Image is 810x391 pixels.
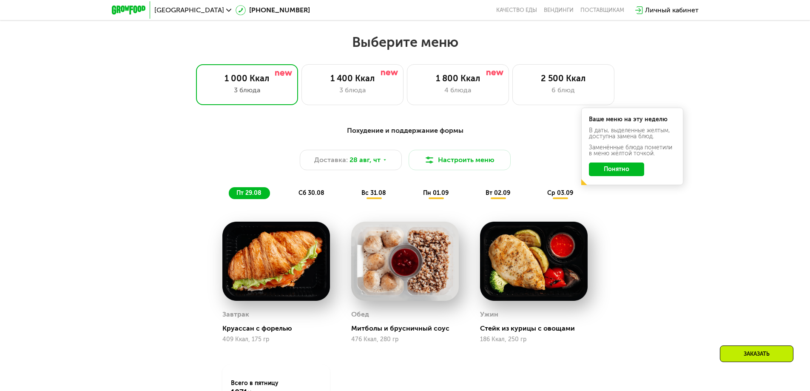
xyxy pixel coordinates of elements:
[351,324,466,333] div: Митболы и брусничный соус
[496,7,537,14] a: Качество еды
[480,308,498,321] div: Ужин
[205,85,289,95] div: 3 блюда
[645,5,699,15] div: Личный кабинет
[423,189,449,197] span: пн 01.09
[361,189,386,197] span: вс 31.08
[351,308,369,321] div: Обед
[486,189,510,197] span: вт 02.09
[153,126,657,136] div: Похудение и поддержание формы
[409,150,511,170] button: Настроить меню
[205,73,289,83] div: 1 000 Ккал
[589,128,676,140] div: В даты, выделенные желтым, доступна замена блюд.
[521,73,605,83] div: 2 500 Ккал
[416,85,500,95] div: 4 блюда
[27,34,783,51] h2: Выберите меню
[589,163,644,176] button: Понятно
[521,85,605,95] div: 6 блюд
[236,5,310,15] a: [PHONE_NUMBER]
[480,336,588,343] div: 186 Ккал, 250 гр
[314,155,348,165] span: Доставка:
[589,145,676,157] div: Заменённые блюда пометили в меню жёлтой точкой.
[350,155,381,165] span: 28 авг, чт
[547,189,573,197] span: ср 03.09
[310,73,395,83] div: 1 400 Ккал
[416,73,500,83] div: 1 800 Ккал
[222,336,330,343] div: 409 Ккал, 175 гр
[351,336,459,343] div: 476 Ккал, 280 гр
[544,7,574,14] a: Вендинги
[298,189,324,197] span: сб 30.08
[589,117,676,123] div: Ваше меню на эту неделю
[222,324,337,333] div: Круассан с форелью
[222,308,249,321] div: Завтрак
[580,7,624,14] div: поставщикам
[480,324,594,333] div: Стейк из курицы с овощами
[720,345,793,362] div: Заказать
[236,189,261,197] span: пт 29.08
[154,7,224,14] span: [GEOGRAPHIC_DATA]
[310,85,395,95] div: 3 блюда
